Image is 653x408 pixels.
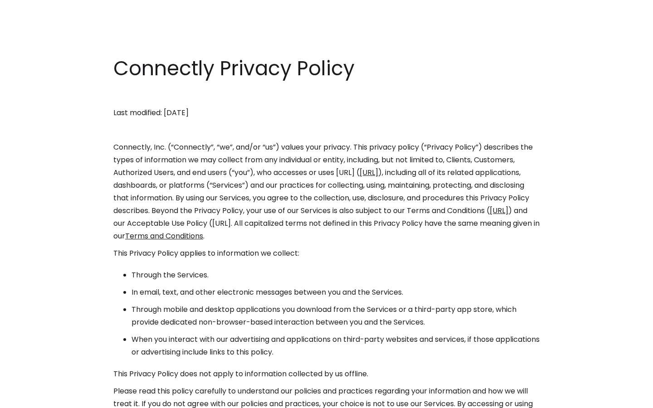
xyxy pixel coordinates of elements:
[113,54,540,83] h1: Connectly Privacy Policy
[132,333,540,359] li: When you interact with our advertising and applications on third-party websites and services, if ...
[360,167,378,178] a: [URL]
[113,89,540,102] p: ‍
[132,269,540,282] li: Through the Services.
[113,368,540,380] p: This Privacy Policy does not apply to information collected by us offline.
[113,247,540,260] p: This Privacy Policy applies to information we collect:
[132,303,540,329] li: Through mobile and desktop applications you download from the Services or a third-party app store...
[113,107,540,119] p: Last modified: [DATE]
[490,205,508,216] a: [URL]
[125,231,203,241] a: Terms and Conditions
[18,392,54,405] ul: Language list
[113,141,540,243] p: Connectly, Inc. (“Connectly”, “we”, and/or “us”) values your privacy. This privacy policy (“Priva...
[132,286,540,299] li: In email, text, and other electronic messages between you and the Services.
[9,391,54,405] aside: Language selected: English
[113,124,540,136] p: ‍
